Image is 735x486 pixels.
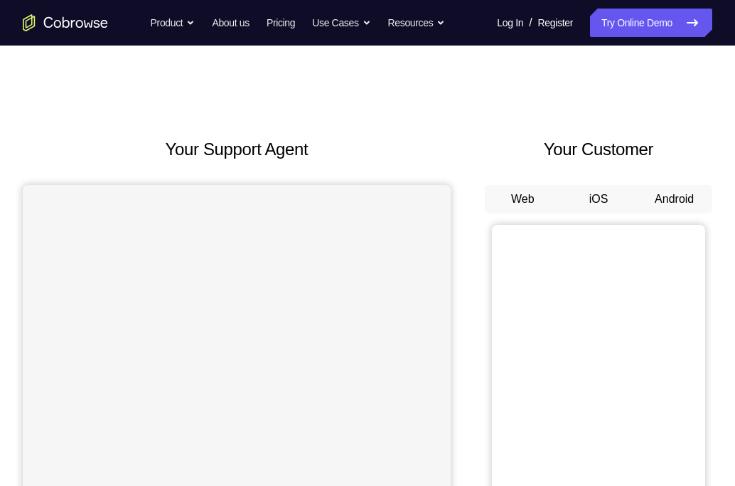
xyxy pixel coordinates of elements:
button: Product [151,9,195,37]
h2: Your Support Agent [23,137,451,162]
a: Register [538,9,573,37]
button: Web [485,185,561,213]
span: / [529,14,532,31]
button: iOS [561,185,637,213]
button: Resources [388,9,446,37]
a: Go to the home page [23,14,108,31]
a: Pricing [267,9,295,37]
h2: Your Customer [485,137,712,162]
a: Log In [497,9,523,37]
a: Try Online Demo [590,9,712,37]
a: About us [212,9,249,37]
button: Use Cases [312,9,370,37]
button: Android [636,185,712,213]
